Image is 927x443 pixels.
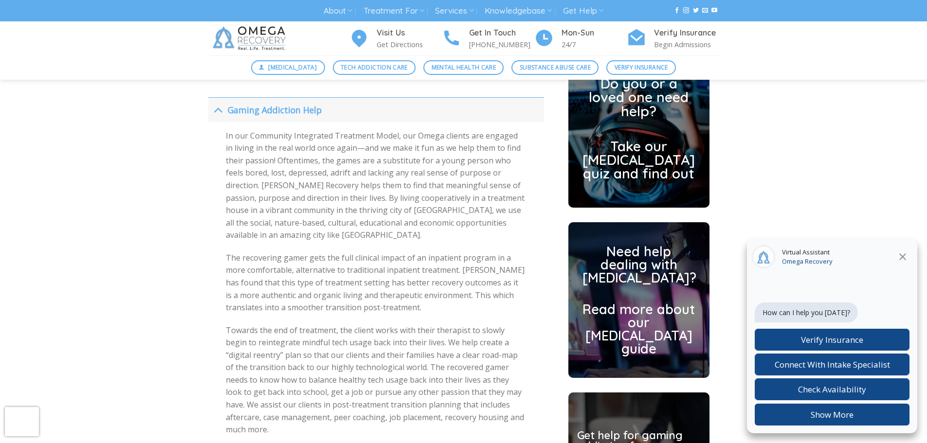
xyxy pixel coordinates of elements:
h2: Take our [MEDICAL_DATA] quiz and find out [582,140,695,181]
a: Knowledgebase [485,2,552,20]
a: About [324,2,352,20]
p: Towards the end of treatment, the client works with their therapist to slowly begin to reintegrat... [226,324,526,436]
a: Tech Addiction Care [333,60,416,75]
a: Verify Insurance [606,60,676,75]
h4: Get In Touch [469,27,534,39]
img: Omega Recovery [208,21,293,55]
h4: Verify Insurance [654,27,719,39]
span: Mental Health Care [432,63,496,72]
a: [MEDICAL_DATA] [251,60,325,75]
span: Substance Abuse Care [520,63,591,72]
a: Follow on Twitter [693,7,699,14]
a: Follow on YouTube [711,7,717,14]
a: Get Help [563,2,603,20]
p: 24/7 [562,39,627,50]
a: Mental Health Care [423,60,504,75]
a: Visit Us Get Directions [349,27,442,51]
p: Begin Admissions [654,39,719,50]
span: Gaming Addiction Help [228,104,322,116]
span: Tech Addiction Care [341,63,408,72]
p: [PHONE_NUMBER] [469,39,534,50]
p: The recovering gamer gets the full clinical impact of an inpatient program in a more comfortable,... [226,252,526,314]
a: Substance Abuse Care [511,60,599,75]
a: Do you or a loved one need help? [589,75,689,120]
a: Toggle Gaming Addiction Help [208,97,544,122]
a: Take our [MEDICAL_DATA] quiz and find out [582,123,695,181]
a: Need help dealing with [MEDICAL_DATA]? Read more about our [MEDICAL_DATA] guide [582,245,695,355]
h4: Mon-Sun [562,27,627,39]
span: [MEDICAL_DATA] [268,63,317,72]
p: In our Community Integrated Treatment Model, our Omega clients are engaged in living in the real ... [226,130,526,242]
a: Get In Touch [PHONE_NUMBER] [442,27,534,51]
button: Toggle [208,99,227,120]
a: Follow on Facebook [674,7,680,14]
a: Verify Insurance Begin Admissions [627,27,719,51]
a: Send us an email [702,7,708,14]
h4: Visit Us [377,27,442,39]
h2: Read more about our [MEDICAL_DATA] guide [582,303,695,355]
h2: Need help dealing with [MEDICAL_DATA]? [582,245,695,284]
a: Treatment For [364,2,424,20]
span: Verify Insurance [615,63,668,72]
a: Services [435,2,473,20]
p: Get Directions [377,39,442,50]
a: Follow on Instagram [683,7,689,14]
